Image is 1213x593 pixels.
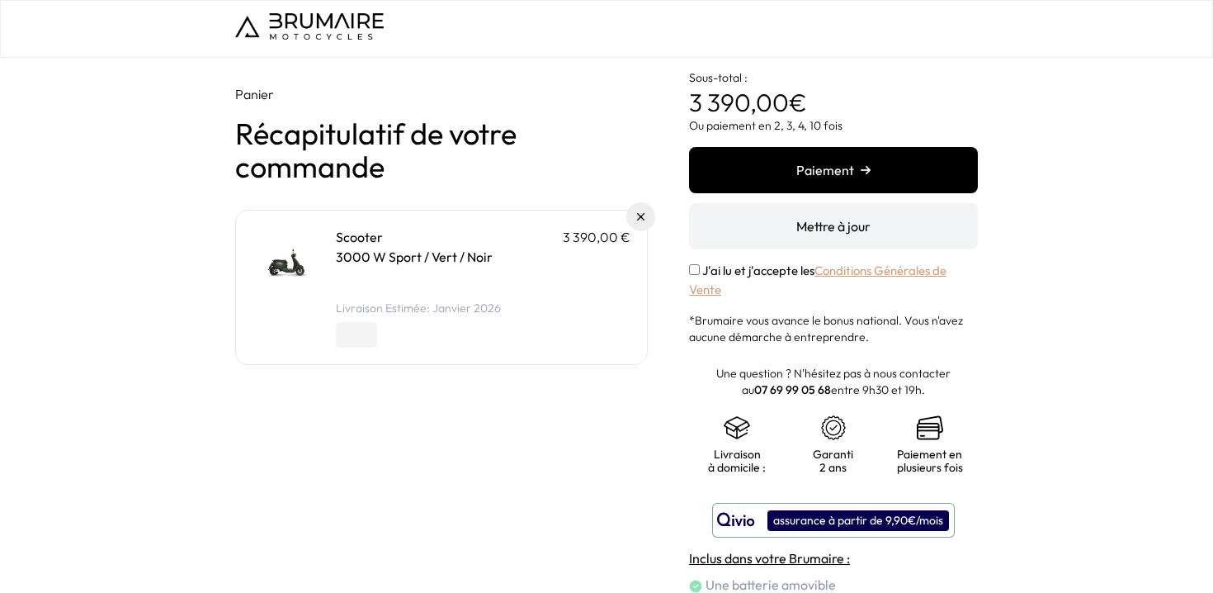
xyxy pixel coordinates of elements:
[689,70,748,85] span: Sous-total :
[897,448,963,474] p: Paiement en plusieurs fois
[689,263,946,297] label: J'ai lu et j'accepte les
[563,227,630,247] p: 3 390,00 €
[689,548,978,568] h4: Inclus dans votre Brumaire :
[336,300,630,316] li: Livraison Estimée: Janvier 2026
[802,448,866,474] p: Garanti 2 ans
[689,58,978,117] p: €
[689,312,978,345] p: *Brumaire vous avance le bonus national. Vous n'avez aucune démarche à entreprendre.
[689,203,978,249] button: Mettre à jour
[861,165,871,175] img: right-arrow.png
[235,13,384,40] img: Logo de Brumaire
[689,263,946,297] a: Conditions Générales de Vente
[689,87,789,118] span: 3 390,00
[253,227,323,297] img: Scooter - 3000 W Sport / Vert / Noir
[917,415,943,441] img: credit-cards.png
[689,365,978,398] p: Une question ? N'hésitez pas à nous contacter au entre 9h30 et 19h.
[689,147,978,193] button: Paiement
[235,117,648,183] h1: Récapitulatif de votre commande
[767,510,949,531] div: assurance à partir de 9,90€/mois
[689,580,702,593] img: check.png
[820,415,847,441] img: certificat-de-garantie.png
[712,503,955,538] button: assurance à partir de 9,90€/mois
[706,448,769,474] p: Livraison à domicile :
[336,247,630,267] p: 3000 W Sport / Vert / Noir
[754,382,831,397] a: 07 69 99 05 68
[336,229,383,245] a: Scooter
[637,213,644,221] img: Supprimer du panier
[689,117,978,134] p: Ou paiement en 2, 3, 4, 10 fois
[235,84,648,104] p: Panier
[724,415,750,441] img: shipping.png
[717,510,755,530] img: logo qivio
